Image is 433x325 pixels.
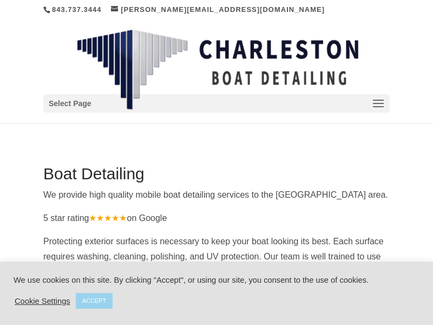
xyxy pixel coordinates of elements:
[52,5,102,14] a: 843.737.3444
[111,5,325,14] a: [PERSON_NAME][EMAIL_ADDRESS][DOMAIN_NAME]
[76,293,113,309] a: ACCEPT
[15,296,70,306] a: Cookie Settings
[14,275,419,285] div: We use cookies on this site. By clicking "Accept", or using our site, you consent to the use of c...
[127,213,167,223] span: on Google
[49,97,91,110] span: Select Page
[77,29,358,110] img: Charleston Boat Detailing
[43,187,390,211] p: We provide high quality mobile boat detailing services to the [GEOGRAPHIC_DATA] area.
[43,166,390,187] h1: Boat Detailing
[43,213,127,223] span: 5 star rating
[89,213,127,223] span: ★★★★★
